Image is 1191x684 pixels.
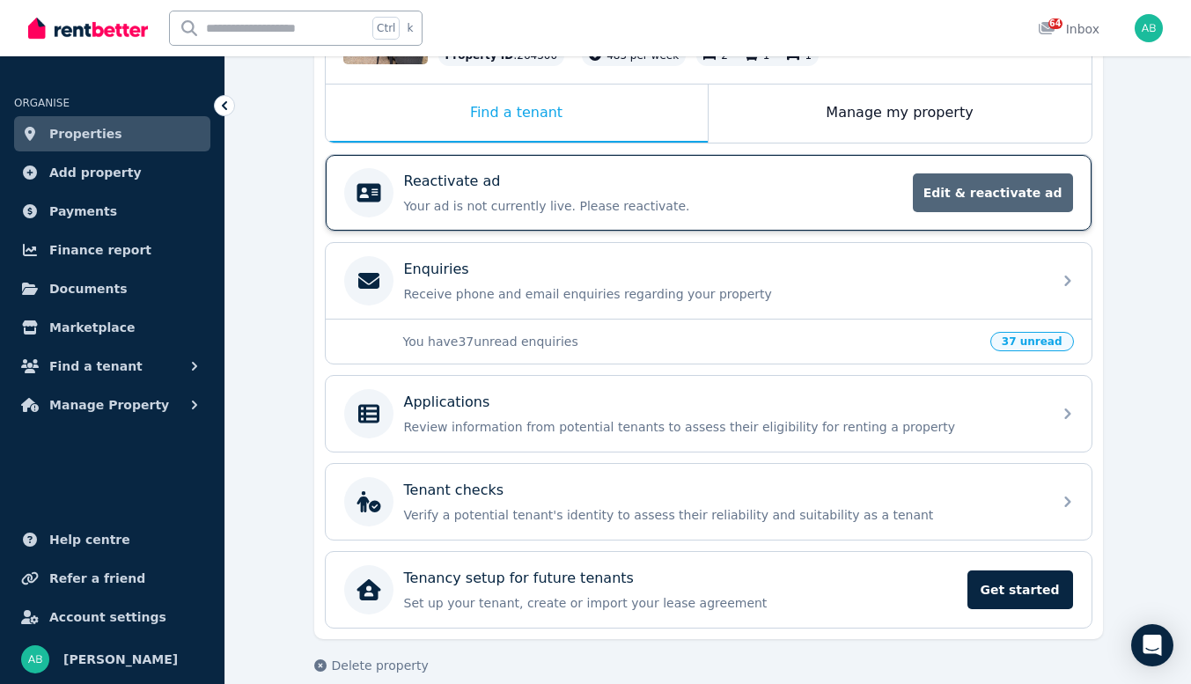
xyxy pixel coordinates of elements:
[404,418,1041,436] p: Review information from potential tenants to assess their eligibility for renting a property
[967,570,1073,609] span: Get started
[314,657,429,674] button: Delete property
[49,607,166,628] span: Account settings
[326,243,1092,319] a: EnquiriesReceive phone and email enquiries regarding your property
[404,480,504,501] p: Tenant checks
[404,171,501,192] p: Reactivate ad
[404,392,490,413] p: Applications
[21,645,49,673] img: Annette Bremen
[49,123,122,144] span: Properties
[1131,624,1173,666] div: Open Intercom Messenger
[326,552,1092,628] a: Tenancy setup for future tenantsSet up your tenant, create or import your lease agreementGet started
[14,599,210,635] a: Account settings
[326,155,1092,231] a: Reactivate adYour ad is not currently live. Please reactivate.Edit & reactivate ad
[404,594,957,612] p: Set up your tenant, create or import your lease agreement
[326,376,1092,452] a: ApplicationsReview information from potential tenants to assess their eligibility for renting a p...
[14,232,210,268] a: Finance report
[14,522,210,557] a: Help centre
[28,15,148,41] img: RentBetter
[404,568,634,589] p: Tenancy setup for future tenants
[14,194,210,229] a: Payments
[14,116,210,151] a: Properties
[14,387,210,423] button: Manage Property
[49,317,135,338] span: Marketplace
[49,356,143,377] span: Find a tenant
[49,239,151,261] span: Finance report
[63,649,178,670] span: [PERSON_NAME]
[14,310,210,345] a: Marketplace
[14,155,210,190] a: Add property
[1038,20,1099,38] div: Inbox
[49,162,142,183] span: Add property
[49,278,128,299] span: Documents
[372,17,400,40] span: Ctrl
[49,201,117,222] span: Payments
[404,259,469,280] p: Enquiries
[709,85,1092,143] div: Manage my property
[403,333,980,350] p: You have 37 unread enquiries
[14,97,70,109] span: ORGANISE
[1135,14,1163,42] img: Annette Bremen
[326,464,1092,540] a: Tenant checksVerify a potential tenant's identity to assess their reliability and suitability as ...
[14,561,210,596] a: Refer a friend
[913,173,1073,212] span: Edit & reactivate ad
[49,394,169,416] span: Manage Property
[407,21,413,35] span: k
[404,506,1041,524] p: Verify a potential tenant's identity to assess their reliability and suitability as a tenant
[14,349,210,384] button: Find a tenant
[990,332,1074,351] span: 37 unread
[404,197,902,215] p: Your ad is not currently live. Please reactivate.
[14,271,210,306] a: Documents
[326,85,708,143] div: Find a tenant
[49,568,145,589] span: Refer a friend
[1048,18,1062,29] span: 64
[49,529,130,550] span: Help centre
[404,285,1041,303] p: Receive phone and email enquiries regarding your property
[332,657,429,674] span: Delete property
